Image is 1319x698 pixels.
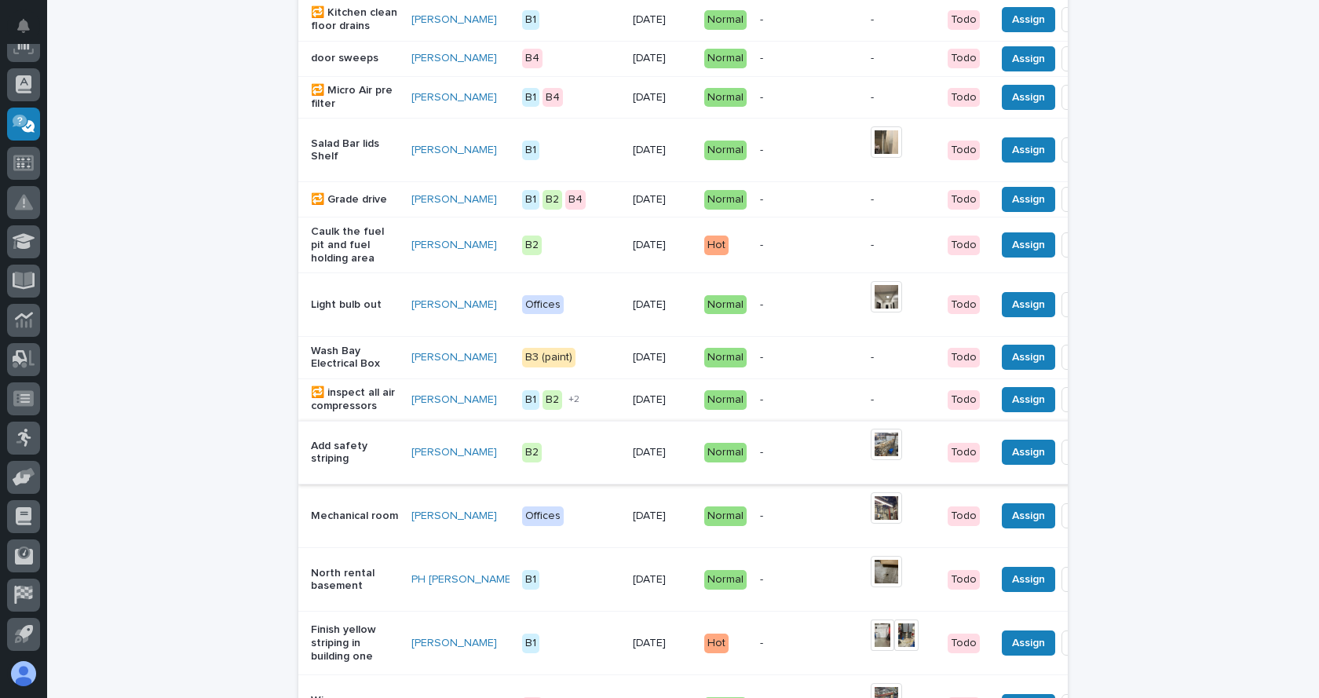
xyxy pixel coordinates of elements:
[633,144,692,157] p: [DATE]
[411,446,497,459] a: [PERSON_NAME]
[411,637,497,650] a: [PERSON_NAME]
[1061,630,1116,656] button: Done
[522,88,539,108] div: B1
[411,52,497,65] a: [PERSON_NAME]
[543,390,562,410] div: B2
[1002,387,1055,412] button: Assign
[948,49,980,68] div: Todo
[871,13,935,27] p: -
[411,239,497,252] a: [PERSON_NAME]
[298,378,1185,421] tr: 🔁 inspect all air compressors[PERSON_NAME] B1B2+2[DATE]Normal--TodoAssignDone
[522,634,539,653] div: B1
[1012,634,1045,652] span: Assign
[311,137,399,164] p: Salad Bar lids Shelf
[1061,345,1116,370] button: Done
[760,298,858,312] p: -
[704,88,747,108] div: Normal
[633,239,692,252] p: [DATE]
[1002,232,1055,258] button: Assign
[760,91,858,104] p: -
[704,506,747,526] div: Normal
[760,351,858,364] p: -
[633,298,692,312] p: [DATE]
[760,144,858,157] p: -
[1012,236,1045,254] span: Assign
[543,88,563,108] div: B4
[298,217,1185,273] tr: Caulk the fuel pit and fuel holding area[PERSON_NAME] B2[DATE]Hot--TodoAssignDone
[633,351,692,364] p: [DATE]
[522,10,539,30] div: B1
[633,193,692,206] p: [DATE]
[298,421,1185,484] tr: Add safety striping[PERSON_NAME] B2[DATE]Normal-TodoAssignDone
[522,506,564,526] div: Offices
[411,13,497,27] a: [PERSON_NAME]
[522,390,539,410] div: B1
[411,144,497,157] a: [PERSON_NAME]
[948,236,980,255] div: Todo
[298,119,1185,182] tr: Salad Bar lids Shelf[PERSON_NAME] B1[DATE]Normal-TodoAssignDone
[1002,440,1055,465] button: Assign
[704,190,747,210] div: Normal
[1061,503,1116,528] button: Done
[760,13,858,27] p: -
[871,91,935,104] p: -
[568,395,579,404] span: + 2
[522,190,539,210] div: B1
[871,193,935,206] p: -
[298,484,1185,548] tr: Mechanical room[PERSON_NAME] Offices[DATE]Normal-TodoAssignDone
[1061,46,1116,71] button: Done
[411,91,497,104] a: [PERSON_NAME]
[633,393,692,407] p: [DATE]
[1061,292,1116,317] button: Done
[522,236,542,255] div: B2
[298,548,1185,612] tr: North rental basementPH [PERSON_NAME] B1[DATE]Normal-TodoAssignDone
[1012,190,1045,209] span: Assign
[311,510,399,523] p: Mechanical room
[1012,348,1045,367] span: Assign
[411,351,497,364] a: [PERSON_NAME]
[522,443,542,462] div: B2
[704,236,729,255] div: Hot
[411,573,514,587] a: PH [PERSON_NAME]
[704,141,747,160] div: Normal
[704,348,747,367] div: Normal
[633,52,692,65] p: [DATE]
[1002,187,1055,212] button: Assign
[1012,295,1045,314] span: Assign
[871,351,935,364] p: -
[311,6,399,33] p: 🔁 Kitchen clean floor drains
[7,657,40,690] button: users-avatar
[760,573,858,587] p: -
[1002,7,1055,32] button: Assign
[704,10,747,30] div: Normal
[1012,10,1045,29] span: Assign
[311,345,399,371] p: Wash Bay Electrical Box
[704,443,747,462] div: Normal
[7,9,40,42] button: Notifications
[1002,567,1055,592] button: Assign
[948,506,980,526] div: Todo
[1002,137,1055,163] button: Assign
[948,141,980,160] div: Todo
[522,570,539,590] div: B1
[633,446,692,459] p: [DATE]
[311,193,399,206] p: 🔁 Grade drive
[760,637,858,650] p: -
[1061,187,1116,212] button: Done
[633,573,692,587] p: [DATE]
[411,393,497,407] a: [PERSON_NAME]
[298,76,1185,119] tr: 🔁 Micro Air pre filter[PERSON_NAME] B1B4[DATE]Normal--TodoAssignDone
[704,295,747,315] div: Normal
[704,49,747,68] div: Normal
[871,393,935,407] p: -
[1012,88,1045,107] span: Assign
[522,348,575,367] div: B3 (paint)
[1002,85,1055,110] button: Assign
[298,336,1185,378] tr: Wash Bay Electrical Box[PERSON_NAME] B3 (paint)[DATE]Normal--TodoAssignDone
[1061,7,1116,32] button: Done
[871,239,935,252] p: -
[298,182,1185,217] tr: 🔁 Grade drive[PERSON_NAME] B1B2B4[DATE]Normal--TodoAssignDone
[411,510,497,523] a: [PERSON_NAME]
[1061,232,1116,258] button: Done
[1002,630,1055,656] button: Assign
